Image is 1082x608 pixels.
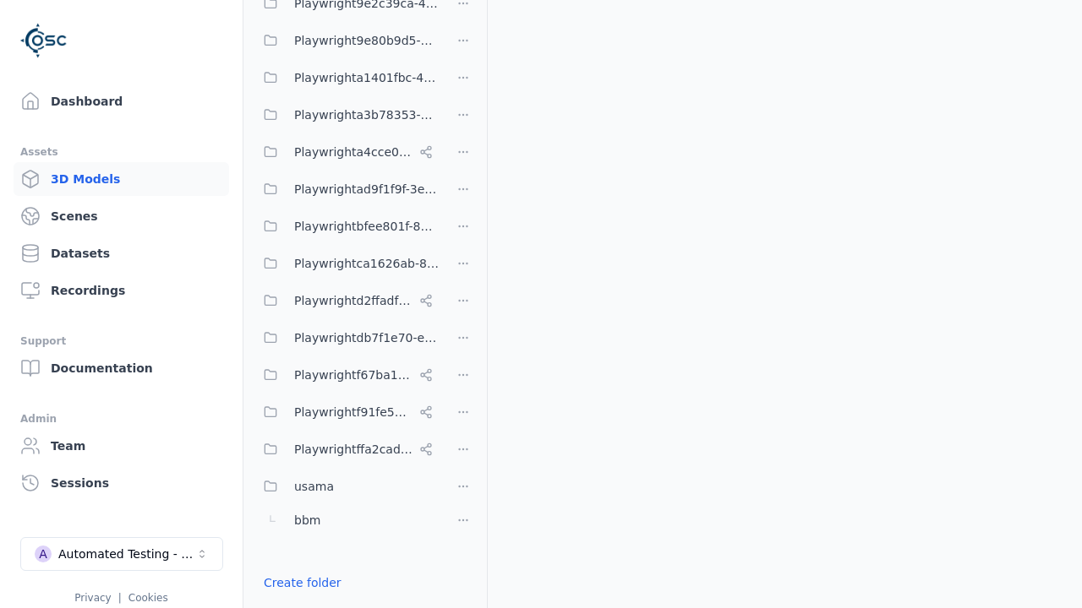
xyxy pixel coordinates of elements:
[254,470,440,503] button: usama
[294,68,440,88] span: Playwrighta1401fbc-43d7-48dd-a309-be935d99d708
[294,290,413,311] span: Playwrightd2ffadf0-c973-454c-8fcf-dadaeffcb802
[128,592,168,604] a: Cookies
[254,61,440,95] button: Playwrighta1401fbc-43d7-48dd-a309-be935d99d708
[294,510,320,530] span: bbm
[294,402,413,422] span: Playwrightf91fe523-dd75-44f3-a953-451f6070cb42
[254,503,440,537] button: bbm
[14,274,229,307] a: Recordings
[35,546,52,562] div: A
[264,574,342,591] a: Create folder
[14,84,229,118] a: Dashboard
[254,432,440,466] button: Playwrightffa2cad8-0214-4c2f-a758-8e9593c5a37e
[254,321,440,355] button: Playwrightdb7f1e70-e54d-4da7-b38d-464ac70cc2ba
[254,247,440,280] button: Playwrightca1626ab-8cec-4ddc-b85a-2f9392fe08d1
[294,105,440,125] span: Playwrighta3b78353-5999-46c5-9eab-70007203469a
[14,199,229,233] a: Scenes
[294,365,413,385] span: Playwrightf67ba199-386a-42d1-aebc-3b37e79c7296
[20,331,222,351] div: Support
[294,216,440,236] span: Playwrightbfee801f-8be1-42a6-b774-94c49e43b650
[254,358,440,392] button: Playwrightf67ba199-386a-42d1-aebc-3b37e79c7296
[254,98,440,132] button: Playwrighta3b78353-5999-46c5-9eab-70007203469a
[294,30,440,51] span: Playwright9e80b9d5-ab0b-4e8f-a3de-da46b25b8298
[58,546,195,562] div: Automated Testing - Playwright
[118,592,122,604] span: |
[14,429,229,463] a: Team
[254,567,352,598] button: Create folder
[14,351,229,385] a: Documentation
[254,135,440,169] button: Playwrighta4cce06a-a8e6-4c0d-bfc1-93e8d78d750a
[294,476,334,497] span: usama
[20,142,222,162] div: Assets
[254,24,440,57] button: Playwright9e80b9d5-ab0b-4e8f-a3de-da46b25b8298
[254,209,440,243] button: Playwrightbfee801f-8be1-42a6-b774-94c49e43b650
[14,466,229,500] a: Sessions
[20,537,223,571] button: Select a workspace
[254,284,440,318] button: Playwrightd2ffadf0-c973-454c-8fcf-dadaeffcb802
[294,328,440,348] span: Playwrightdb7f1e70-e54d-4da7-b38d-464ac70cc2ba
[20,17,68,64] img: Logo
[14,162,229,196] a: 3D Models
[294,142,413,162] span: Playwrighta4cce06a-a8e6-4c0d-bfc1-93e8d78d750a
[254,172,440,206] button: Playwrightad9f1f9f-3e6a-4231-8f19-c506bf64a382
[294,179,440,199] span: Playwrightad9f1f9f-3e6a-4231-8f19-c506bf64a382
[14,236,229,270] a: Datasets
[254,395,440,429] button: Playwrightf91fe523-dd75-44f3-a953-451f6070cb42
[294,253,440,274] span: Playwrightca1626ab-8cec-4ddc-b85a-2f9392fe08d1
[20,409,222,429] div: Admin
[294,439,413,459] span: Playwrightffa2cad8-0214-4c2f-a758-8e9593c5a37e
[74,592,111,604] a: Privacy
